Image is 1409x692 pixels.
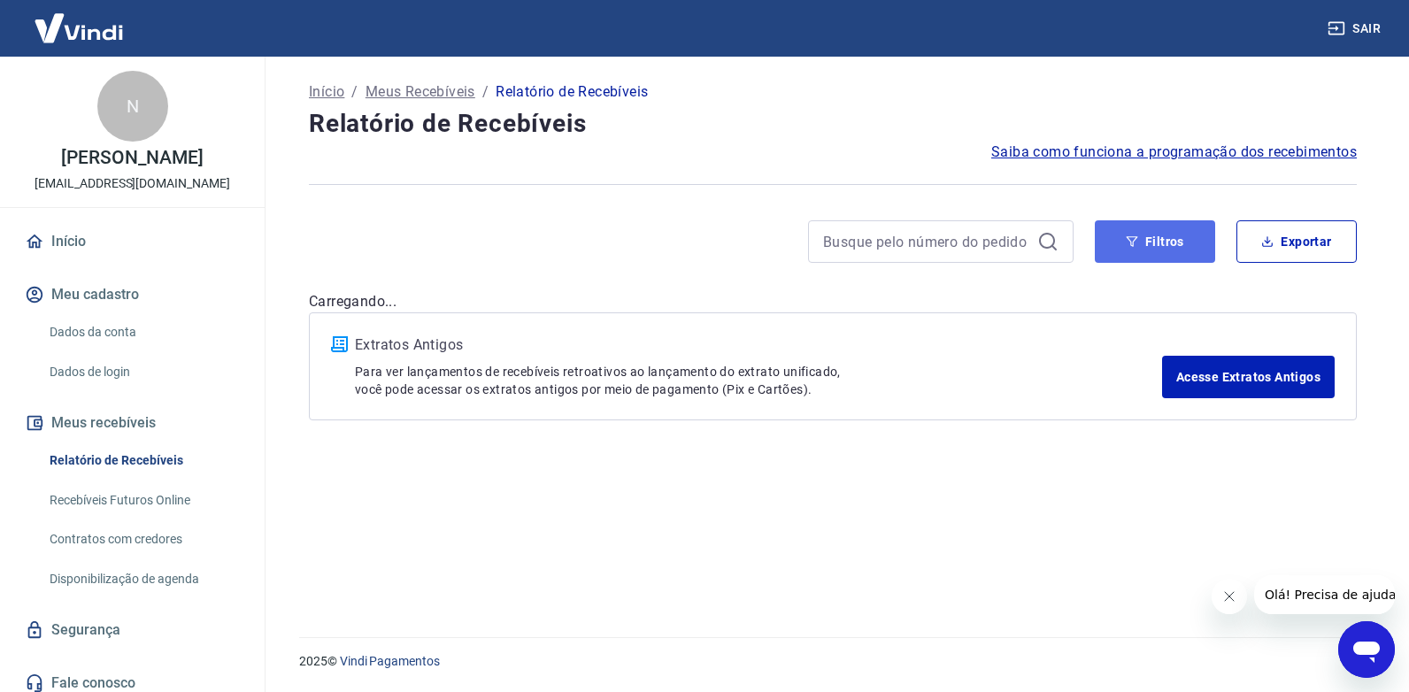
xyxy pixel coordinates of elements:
[42,561,243,597] a: Disponibilização de agenda
[21,611,243,650] a: Segurança
[991,142,1357,163] a: Saiba como funciona a programação dos recebimentos
[1212,579,1247,614] iframe: Fechar mensagem
[309,291,1357,312] p: Carregando...
[42,354,243,390] a: Dados de login
[21,404,243,442] button: Meus recebíveis
[1162,356,1335,398] a: Acesse Extratos Antigos
[1095,220,1215,263] button: Filtros
[42,521,243,557] a: Contratos com credores
[97,71,168,142] div: N
[42,314,243,350] a: Dados da conta
[1338,621,1395,678] iframe: Botão para abrir a janela de mensagens
[11,12,149,27] span: Olá! Precisa de ajuda?
[61,149,203,167] p: [PERSON_NAME]
[309,106,1357,142] h4: Relatório de Recebíveis
[340,654,440,668] a: Vindi Pagamentos
[351,81,358,103] p: /
[299,652,1367,671] p: 2025 ©
[21,275,243,314] button: Meu cadastro
[35,174,230,193] p: [EMAIL_ADDRESS][DOMAIN_NAME]
[1254,575,1395,614] iframe: Mensagem da empresa
[355,363,1162,398] p: Para ver lançamentos de recebíveis retroativos ao lançamento do extrato unificado, você pode aces...
[366,81,475,103] a: Meus Recebíveis
[1236,220,1357,263] button: Exportar
[42,482,243,519] a: Recebíveis Futuros Online
[1324,12,1388,45] button: Sair
[331,336,348,352] img: ícone
[42,442,243,479] a: Relatório de Recebíveis
[355,334,1162,356] p: Extratos Antigos
[309,81,344,103] a: Início
[21,222,243,261] a: Início
[21,1,136,55] img: Vindi
[482,81,489,103] p: /
[496,81,648,103] p: Relatório de Recebíveis
[823,228,1030,255] input: Busque pelo número do pedido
